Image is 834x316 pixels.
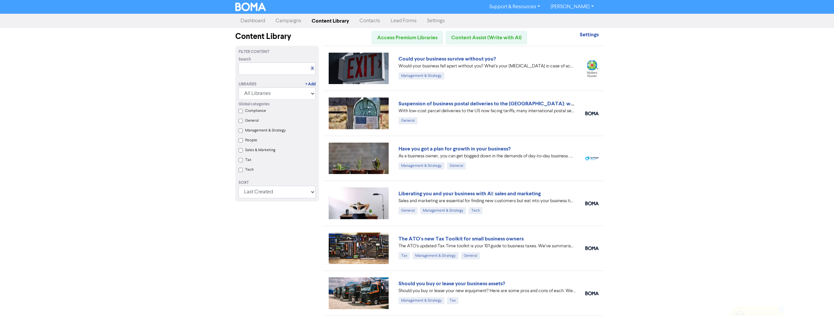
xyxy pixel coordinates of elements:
img: boma [585,112,599,115]
img: boma [585,202,599,205]
a: [PERSON_NAME] [545,2,599,12]
label: Management & Strategy [245,128,286,133]
div: General [447,162,466,169]
div: Tax [447,297,458,304]
a: Liberating you and your business with AI: sales and marketing [398,190,541,197]
img: boma [585,246,599,250]
div: General [398,207,417,214]
div: Management & Strategy [398,162,444,169]
label: General [245,118,259,124]
img: BOMA Logo [235,3,266,11]
a: Settings [422,14,450,27]
div: Tech [469,207,482,214]
div: Should you buy or lease your new equipment? Here are some pros and cons of each. We also can revi... [398,288,575,294]
a: The ATO's new Tax Toolkit for small business owners [398,236,524,242]
img: wolterskluwer [585,60,599,77]
iframe: Chat Widget [801,285,834,316]
a: Should you buy or lease your business assets? [398,280,505,287]
label: Sales & Marketing [245,147,275,153]
strong: Settings [580,31,599,38]
a: Lead Forms [385,14,422,27]
label: Tech [245,167,254,173]
img: spotlight [585,156,599,161]
div: As a business owner, you can get bogged down in the demands of day-to-day business. We can help b... [398,153,575,160]
div: Content Library [235,31,319,43]
div: General [398,117,417,124]
div: Global categories [239,101,316,107]
div: General [461,252,480,259]
div: Management & Strategy [398,297,444,304]
a: Support & Resources [484,2,545,12]
a: Have you got a plan for growth in your business? [398,146,511,152]
a: Campaigns [270,14,306,27]
a: Settings [580,32,599,38]
label: People [245,137,257,143]
span: Search [239,57,251,62]
a: + Add [305,81,316,87]
img: boma_accounting [585,291,599,295]
div: Sales and marketing are essential for finding new customers but eat into your business time. We e... [398,198,575,204]
a: X [311,66,314,71]
div: The ATO’s updated Tax Time toolkit is your 101 guide to business taxes. We’ve summarised the key ... [398,243,575,250]
a: Dashboard [235,14,270,27]
label: Tax [245,157,251,163]
a: Could your business survive without you? [398,56,496,62]
div: Libraries [239,81,257,87]
div: Would your business fall apart without you? What’s your Plan B in case of accident, illness, or j... [398,63,575,70]
a: Access Premium Libraries [372,31,443,44]
div: Sort [239,180,316,186]
a: Content Library [306,14,354,27]
div: Filter Content [239,49,316,55]
a: Suspension of business postal deliveries to the [GEOGRAPHIC_DATA]: what options do you have? [398,100,629,107]
label: Compliance [245,108,266,114]
div: With low-cost parcel deliveries to the US now facing tariffs, many international postal services ... [398,108,575,114]
div: Management & Strategy [420,207,466,214]
a: Content Assist (Write with AI) [446,31,527,44]
div: Tax [398,252,410,259]
div: Management & Strategy [413,252,458,259]
a: Contacts [354,14,385,27]
div: Management & Strategy [398,72,444,79]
